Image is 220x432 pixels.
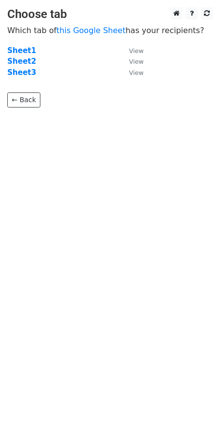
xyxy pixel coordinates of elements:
[129,58,144,65] small: View
[7,25,213,36] p: Which tab of has your recipients?
[129,69,144,76] small: View
[119,46,144,55] a: View
[119,57,144,66] a: View
[119,68,144,77] a: View
[56,26,126,35] a: this Google Sheet
[129,47,144,54] small: View
[7,92,40,108] a: ← Back
[7,57,36,66] a: Sheet2
[7,7,213,21] h3: Choose tab
[7,68,36,77] a: Sheet3
[7,46,36,55] a: Sheet1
